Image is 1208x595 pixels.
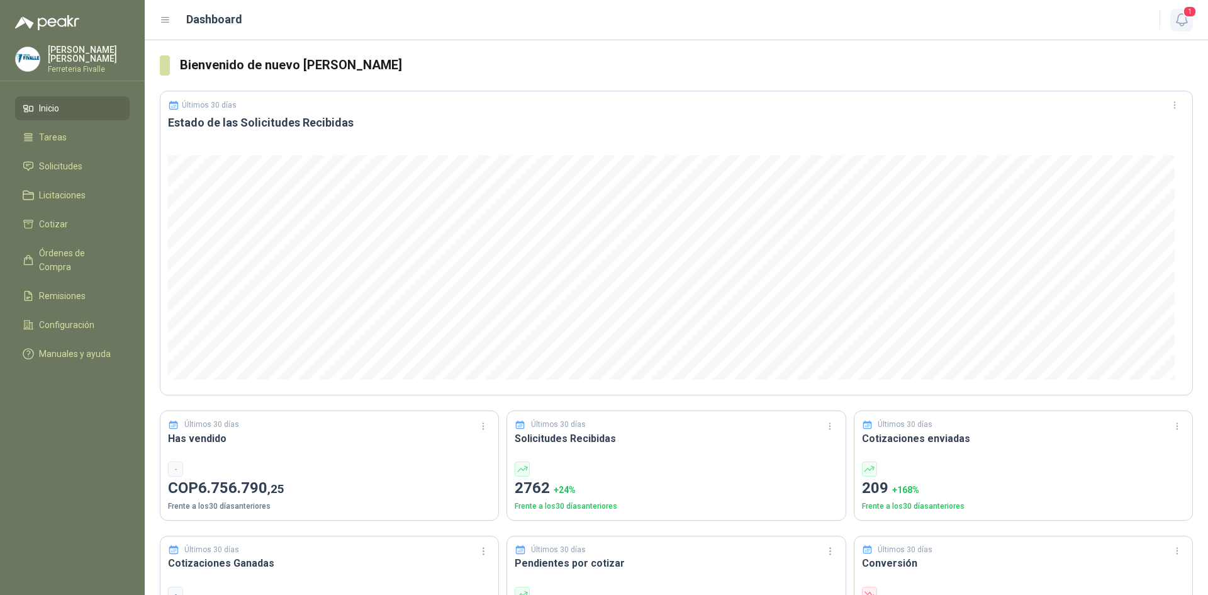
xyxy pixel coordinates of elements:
[531,419,586,431] p: Últimos 30 días
[168,501,491,513] p: Frente a los 30 días anteriores
[515,431,837,446] h3: Solicitudes Recibidas
[15,183,130,207] a: Licitaciones
[182,101,237,110] p: Últimos 30 días
[39,217,68,231] span: Cotizar
[515,477,837,501] p: 2762
[168,431,491,446] h3: Has vendido
[15,342,130,366] a: Manuales y ayuda
[168,462,183,477] div: -
[39,130,67,144] span: Tareas
[862,477,1185,501] p: 209
[39,318,94,332] span: Configuración
[15,125,130,149] a: Tareas
[862,555,1185,571] h3: Conversión
[168,477,491,501] p: COP
[48,45,130,63] p: [PERSON_NAME] [PERSON_NAME]
[198,479,284,497] span: 6.756.790
[15,154,130,178] a: Solicitudes
[15,212,130,236] a: Cotizar
[39,246,118,274] span: Órdenes de Compra
[168,555,491,571] h3: Cotizaciones Ganadas
[184,544,239,556] p: Últimos 30 días
[554,485,576,495] span: + 24 %
[515,501,837,513] p: Frente a los 30 días anteriores
[267,482,284,496] span: ,25
[184,419,239,431] p: Últimos 30 días
[39,347,111,361] span: Manuales y ayuda
[878,544,932,556] p: Últimos 30 días
[39,159,82,173] span: Solicitudes
[39,289,86,303] span: Remisiones
[1183,6,1197,18] span: 1
[39,188,86,202] span: Licitaciones
[1170,9,1193,31] button: 1
[531,544,586,556] p: Últimos 30 días
[186,11,242,28] h1: Dashboard
[16,47,40,71] img: Company Logo
[180,55,1193,75] h3: Bienvenido de nuevo [PERSON_NAME]
[515,555,837,571] h3: Pendientes por cotizar
[48,65,130,73] p: Ferreteria Fivalle
[15,15,79,30] img: Logo peakr
[862,501,1185,513] p: Frente a los 30 días anteriores
[15,313,130,337] a: Configuración
[15,96,130,120] a: Inicio
[15,241,130,279] a: Órdenes de Compra
[168,115,1185,130] h3: Estado de las Solicitudes Recibidas
[862,431,1185,446] h3: Cotizaciones enviadas
[15,284,130,308] a: Remisiones
[892,485,919,495] span: + 168 %
[39,101,59,115] span: Inicio
[878,419,932,431] p: Últimos 30 días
